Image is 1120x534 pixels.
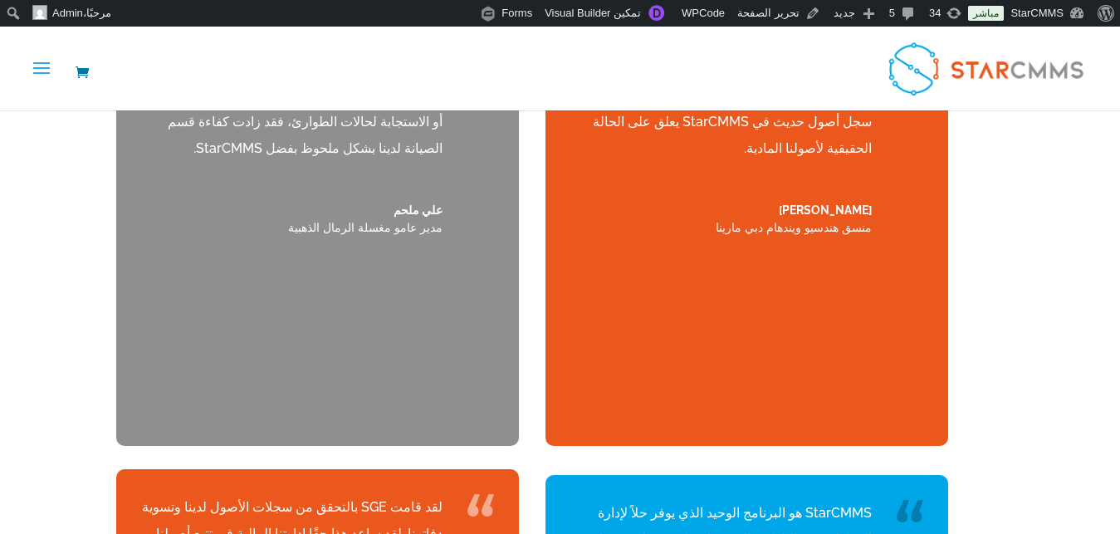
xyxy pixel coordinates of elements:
[32,5,47,20] img: Image
[570,202,872,219] span: [PERSON_NAME]
[288,221,443,234] span: مدير عامو مغسلة الرمال الذهبية
[141,202,443,219] span: علي ملحم
[968,6,1004,21] a: مباشر
[716,221,872,234] span: منسق هندسيو ويندهام دبي مارينا
[141,56,443,175] p: سواء كان تطبيق جوال غني بالميزات استخدمه طاقمنا 24/7 أو تطبيق ويب نستخدمه للتخطيط للصيانة الوقائي...
[1037,454,1120,534] iframe: Chat Widget
[879,33,1092,103] img: StarCMMS
[52,7,83,19] span: Admin
[570,56,872,175] p: بدأ الأمر كله بالحاجة إلى سجل أصول دقيق. تساعدنا StarCMMS في تحديد أصولنا المادية وفحصها وإنشاء س...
